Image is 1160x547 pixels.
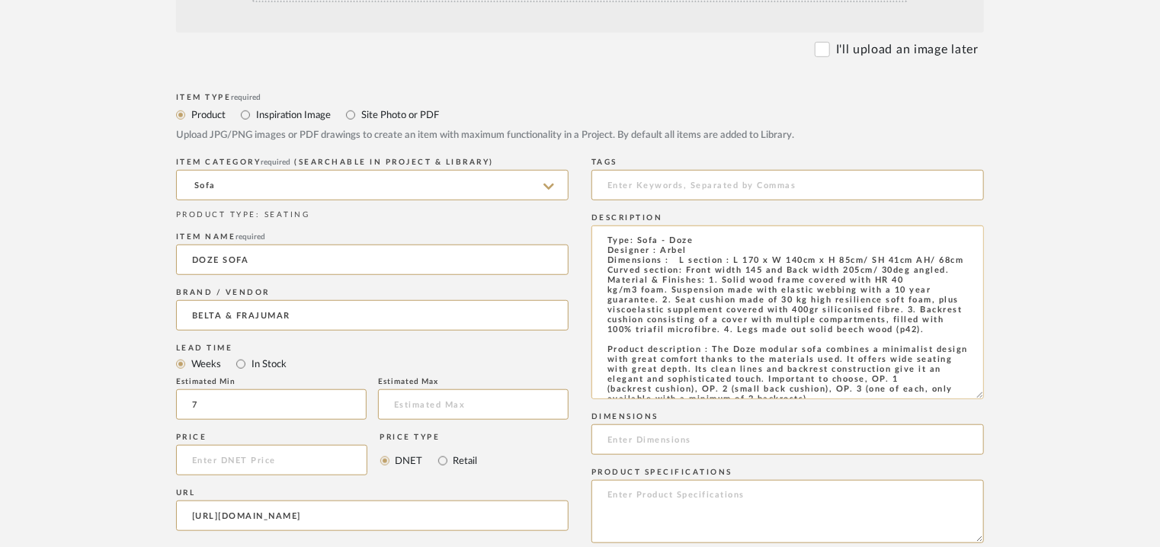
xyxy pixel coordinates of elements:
span: required [261,158,291,166]
div: Item name [176,232,569,242]
label: Site Photo or PDF [360,107,439,123]
input: Estimated Min [176,389,367,420]
label: Weeks [190,356,221,373]
mat-radio-group: Select item type [176,354,569,373]
label: Product [190,107,226,123]
div: Lead Time [176,344,569,353]
input: Enter URL [176,501,569,531]
label: In Stock [250,356,287,373]
div: Description [591,213,984,222]
label: Retail [452,453,478,469]
mat-radio-group: Select item type [176,105,984,124]
div: Tags [591,158,984,167]
input: Enter Keywords, Separated by Commas [591,170,984,200]
div: Estimated Max [378,377,569,386]
span: (Searchable in Project & Library) [295,158,495,166]
mat-radio-group: Select price type [380,445,478,475]
div: Dimensions [591,412,984,421]
label: DNET [394,453,423,469]
div: Estimated Min [176,377,367,386]
span: required [232,94,261,101]
div: Item Type [176,93,984,102]
input: Enter Dimensions [591,424,984,455]
div: Upload JPG/PNG images or PDF drawings to create an item with maximum functionality in a Project. ... [176,128,984,143]
input: Enter DNET Price [176,445,367,475]
div: Price [176,433,367,442]
div: Price Type [380,433,478,442]
input: Type a category to search and select [176,170,569,200]
span: required [236,233,266,241]
span: : SEATING [256,211,310,219]
label: Inspiration Image [255,107,331,123]
input: Enter Name [176,245,569,275]
label: I'll upload an image later [836,40,979,59]
div: PRODUCT TYPE [176,210,569,221]
div: Product Specifications [591,468,984,477]
div: Brand / Vendor [176,288,569,297]
input: Estimated Max [378,389,569,420]
div: ITEM CATEGORY [176,158,569,167]
input: Unknown [176,300,569,331]
div: URL [176,488,569,497]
